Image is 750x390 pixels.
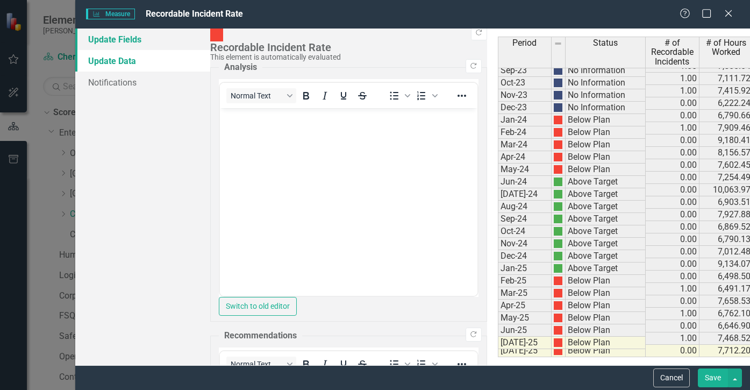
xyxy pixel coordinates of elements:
td: Feb-25 [498,275,552,287]
td: Above Target [566,225,646,238]
img: png;base64,iVBORw0KGgoAAAANSUhEUgAAAFwAAABcCAMAAADUMSJqAAAAA1BMVEVNr1CdzNKbAAAAH0lEQVRoge3BgQAAAA... [554,178,562,186]
td: 0.00 [646,134,699,147]
td: Below Plan [566,300,646,312]
img: png;base64,iVBORw0KGgoAAAANSUhEUgAAAJYAAADIAQMAAAAwS4omAAAAA1BMVEU9TXnnx7PJAAAACXBIWXMAAA7EAAAOxA... [554,66,562,75]
td: 0.00 [646,320,699,332]
td: Above Target [566,188,646,201]
button: Cancel [653,368,690,387]
td: Below Plan [566,312,646,324]
img: png;base64,iVBORw0KGgoAAAANSUhEUgAAAFwAAABcCAMAAADUMSJqAAAAA1BMVEX0QzYBWW+JAAAAH0lEQVRoge3BgQAAAA... [554,346,562,355]
img: png;base64,iVBORw0KGgoAAAANSUhEUgAAAFwAAABcCAMAAADUMSJqAAAAA1BMVEX0QzYBWW+JAAAAH0lEQVRoge3BgQAAAA... [554,165,562,174]
img: png;base64,iVBORw0KGgoAAAANSUhEUgAAAFwAAABcCAMAAADUMSJqAAAAA1BMVEVNr1CdzNKbAAAAH0lEQVRoge3BgQAAAA... [554,227,562,236]
div: Bullet list [385,357,412,372]
td: Above Target [566,201,646,213]
img: png;base64,iVBORw0KGgoAAAANSUhEUgAAAFwAAABcCAMAAADUMSJqAAAAA1BMVEX0QzYBWW+JAAAAH0lEQVRoge3BgQAAAA... [554,276,562,285]
button: Block Normal Text [226,357,296,372]
td: No Information [566,102,646,114]
td: 0.00 [646,345,699,357]
button: Bold [297,88,315,103]
td: Below Plan [566,324,646,337]
a: Notifications [75,72,210,93]
img: png;base64,iVBORw0KGgoAAAANSUhEUgAAAFwAAABcCAMAAADUMSJqAAAAA1BMVEVNr1CdzNKbAAAAH0lEQVRoge3BgQAAAA... [554,215,562,223]
span: Normal Text [231,360,283,368]
td: Below Plan [566,114,646,126]
td: Above Target [566,263,646,275]
img: png;base64,iVBORw0KGgoAAAANSUhEUgAAAFwAAABcCAMAAADUMSJqAAAAA1BMVEX0QzYBWW+JAAAAH0lEQVRoge3BgQAAAA... [554,326,562,335]
td: Nov-23 [498,89,552,102]
button: Block Normal Text [226,88,296,103]
button: Strikethrough [353,357,372,372]
td: Below Plan [566,139,646,151]
td: Jan-24 [498,114,552,126]
td: 0.00 [646,246,699,258]
td: Mar-24 [498,139,552,151]
td: 0.00 [646,196,699,209]
td: 0.00 [646,271,699,283]
button: Underline [334,88,353,103]
td: 0.00 [646,159,699,172]
td: Above Target [566,250,646,263]
td: 0.00 [646,233,699,246]
button: Strikethrough [353,88,372,103]
button: Underline [334,357,353,372]
td: Sep-24 [498,213,552,225]
td: 0.00 [646,184,699,196]
td: No Information [566,89,646,102]
td: 1.00 [646,85,699,97]
img: png;base64,iVBORw0KGgoAAAANSUhEUgAAAFwAAABcCAMAAADUMSJqAAAAA1BMVEVNr1CdzNKbAAAAH0lEQVRoge3BgQAAAA... [554,202,562,211]
span: Recordable Incident Rate [146,9,243,19]
td: 0.00 [646,258,699,271]
td: Jan-25 [498,263,552,275]
td: Apr-25 [498,300,552,312]
td: 1.00 [646,122,699,134]
td: Mar-25 [498,287,552,300]
img: png;base64,iVBORw0KGgoAAAANSUhEUgAAAFwAAABcCAMAAADUMSJqAAAAA1BMVEX0QzYBWW+JAAAAH0lEQVRoge3BgQAAAA... [554,301,562,310]
td: 0.00 [646,295,699,308]
img: png;base64,iVBORw0KGgoAAAANSUhEUgAAAFwAAABcCAMAAADUMSJqAAAAA1BMVEX0QzYBWW+JAAAAH0lEQVRoge3BgQAAAA... [554,153,562,161]
img: png;base64,iVBORw0KGgoAAAANSUhEUgAAAFwAAABcCAMAAADUMSJqAAAAA1BMVEVNr1CdzNKbAAAAH0lEQVRoge3BgQAAAA... [554,264,562,273]
button: Italic [316,88,334,103]
img: png;base64,iVBORw0KGgoAAAANSUhEUgAAAFwAAABcCAMAAADUMSJqAAAAA1BMVEX0QzYBWW+JAAAAH0lEQVRoge3BgQAAAA... [554,314,562,322]
td: Below Plan [566,151,646,164]
div: Bullet list [385,88,412,103]
td: Below Plan [566,345,646,357]
div: This element is automatically evaluated [210,53,482,61]
td: No Information [566,77,646,89]
td: 0.00 [646,209,699,221]
td: Below Plan [566,337,646,349]
img: png;base64,iVBORw0KGgoAAAANSUhEUgAAAFwAAABcCAMAAADUMSJqAAAAA1BMVEX0QzYBWW+JAAAAH0lEQVRoge3BgQAAAA... [554,140,562,149]
td: 0.00 [646,97,699,110]
span: Period [512,38,537,48]
button: Italic [316,357,334,372]
span: Normal Text [231,91,283,100]
img: png;base64,iVBORw0KGgoAAAANSUhEUgAAAFwAAABcCAMAAADUMSJqAAAAA1BMVEX0QzYBWW+JAAAAH0lEQVRoge3BgQAAAA... [554,289,562,297]
td: 0.00 [646,221,699,233]
td: No Information [566,65,646,77]
div: Numbered list [412,88,439,103]
a: Update Data [75,50,210,72]
img: png;base64,iVBORw0KGgoAAAANSUhEUgAAAFwAAABcCAMAAADUMSJqAAAAA1BMVEVNr1CdzNKbAAAAH0lEQVRoge3BgQAAAA... [554,239,562,248]
td: 1.00 [646,73,699,85]
img: png;base64,iVBORw0KGgoAAAANSUhEUgAAAFwAAABcCAMAAADUMSJqAAAAA1BMVEVNr1CdzNKbAAAAH0lEQVRoge3BgQAAAA... [554,190,562,198]
td: Sep-23 [498,65,552,77]
iframe: Rich Text Area [220,108,477,296]
span: # of Recordable Incidents [648,38,697,67]
button: Switch to old editor [219,297,297,316]
td: Oct-23 [498,77,552,89]
td: [DATE]-25 [498,345,552,357]
button: Reveal or hide additional toolbar items [453,88,471,103]
td: Above Target [566,213,646,225]
td: Oct-24 [498,225,552,238]
td: Below Plan [566,126,646,139]
td: Apr-24 [498,151,552,164]
td: Above Target [566,238,646,250]
td: 1.00 [646,283,699,295]
td: Jun-24 [498,176,552,188]
img: png;base64,iVBORw0KGgoAAAANSUhEUgAAAJYAAADIAQMAAAAwS4omAAAAA1BMVEU9TXnnx7PJAAAACXBIWXMAAA7EAAAOxA... [554,103,562,112]
td: 1.00 [646,332,699,345]
td: Dec-23 [498,102,552,114]
td: Below Plan [566,164,646,176]
button: Reveal or hide additional toolbar items [453,357,471,372]
button: Bold [297,357,315,372]
td: Above Target [566,176,646,188]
